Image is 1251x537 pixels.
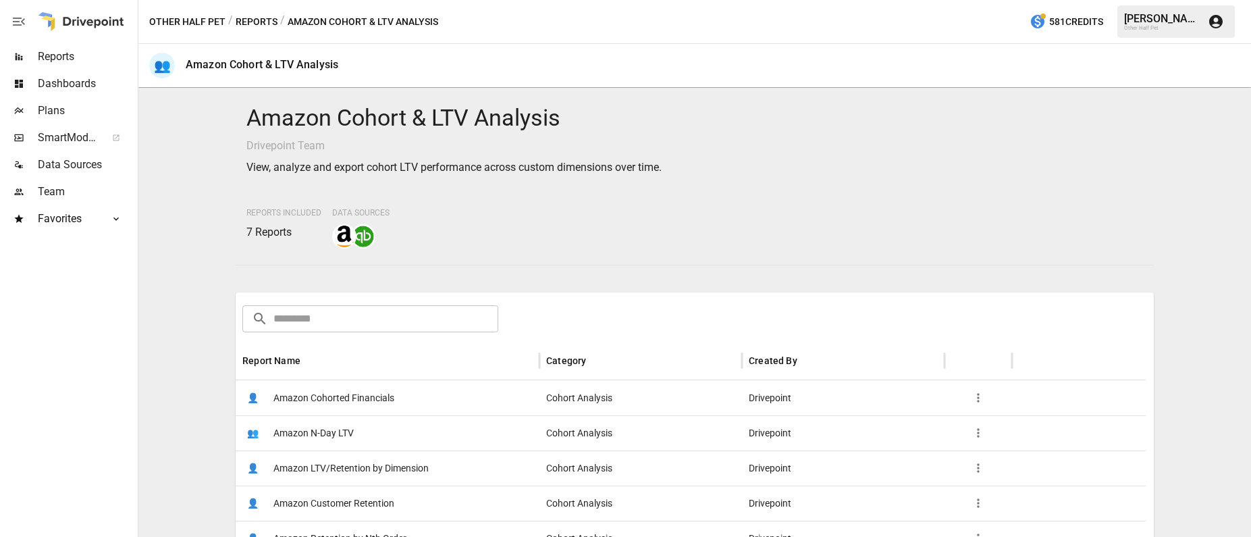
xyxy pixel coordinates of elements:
span: Amazon LTV/Retention by Dimension [273,451,429,486]
div: [PERSON_NAME] [1124,12,1200,25]
p: Drivepoint Team [246,138,1143,154]
div: Created By [749,355,797,366]
span: Reports Included [246,208,321,218]
button: Other Half Pet [149,14,225,30]
span: Amazon Customer Retention [273,486,394,521]
img: quickbooks [352,226,374,247]
span: Data Sources [332,208,390,218]
div: Drivepoint [742,486,944,521]
span: Plans [38,103,135,119]
div: Category [546,355,586,366]
span: 👥 [242,423,263,443]
span: Amazon Cohorted Financials [273,381,394,415]
span: 👤 [242,458,263,478]
button: Reports [236,14,277,30]
span: ™ [97,128,106,145]
div: Report Name [242,355,300,366]
div: Amazon Cohort & LTV Analysis [186,58,338,71]
button: Sort [799,351,818,370]
div: Drivepoint [742,415,944,451]
div: Cohort Analysis [539,486,742,521]
div: Cohort Analysis [539,451,742,486]
p: View, analyze and export cohort LTV performance across custom dimensions over time. [246,159,1143,176]
div: / [228,14,233,30]
span: Dashboards [38,76,135,92]
div: 👥 [149,53,175,78]
span: Data Sources [38,157,135,173]
span: 👤 [242,388,263,408]
p: 7 Reports [246,224,321,240]
div: Drivepoint [742,451,944,486]
button: Sort [302,351,321,370]
div: / [280,14,285,30]
button: Sort [587,351,606,370]
span: Team [38,184,135,200]
h4: Amazon Cohort & LTV Analysis [246,104,1143,132]
span: Amazon N-Day LTV [273,416,354,451]
span: Reports [38,49,135,65]
div: Other Half Pet [1124,25,1200,31]
div: Cohort Analysis [539,415,742,451]
span: 👤 [242,493,263,513]
span: 581 Credits [1049,14,1103,30]
div: Drivepoint [742,380,944,415]
span: Favorites [38,211,97,227]
span: SmartModel [38,130,97,146]
button: 581Credits [1024,9,1109,34]
img: amazon [334,226,355,247]
div: Cohort Analysis [539,380,742,415]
